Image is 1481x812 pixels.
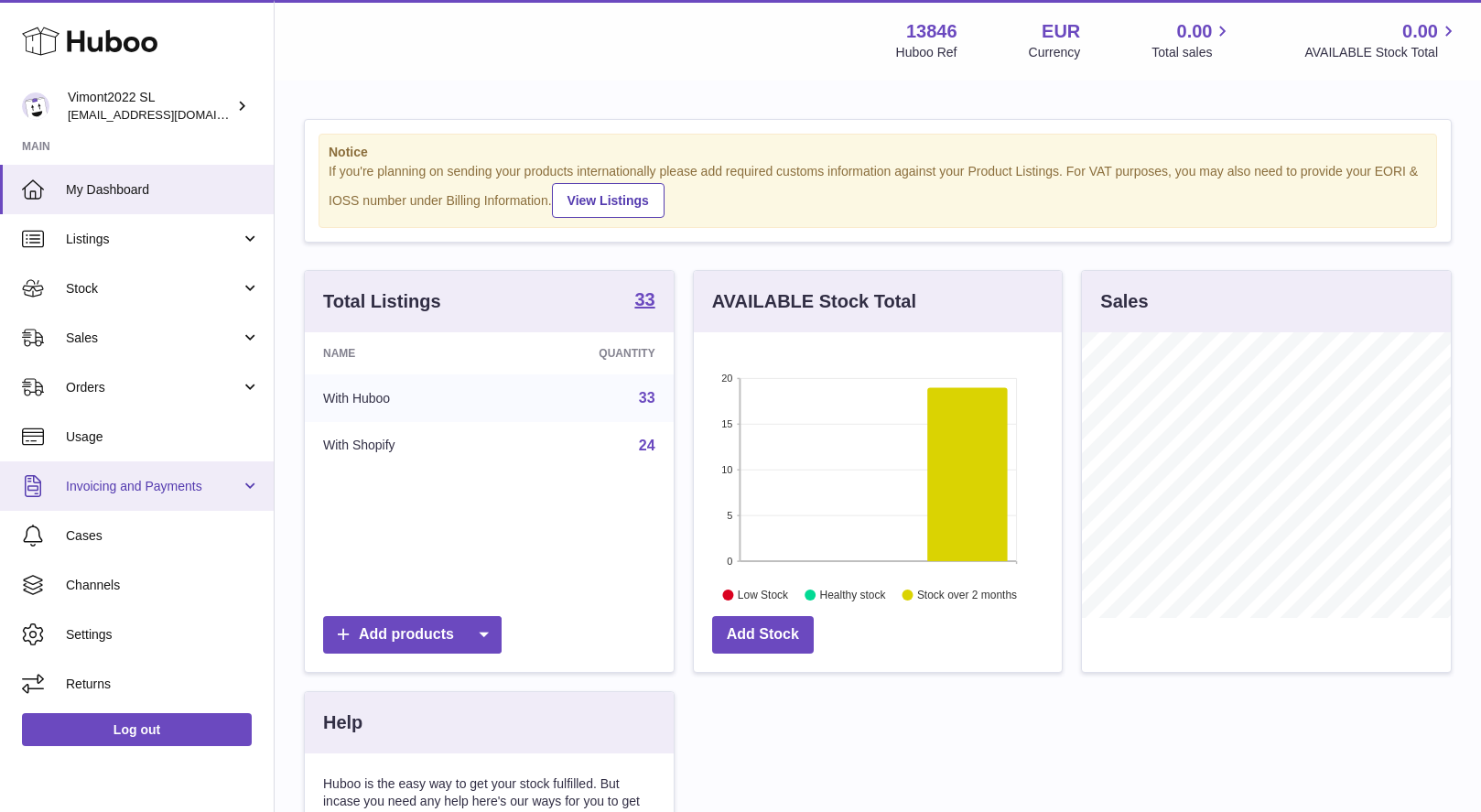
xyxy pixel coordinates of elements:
a: 0.00 Total sales [1151,19,1233,61]
a: 33 [634,290,654,312]
text: 5 [727,510,732,521]
span: My Dashboard [66,181,260,199]
span: Invoicing and Payments [66,478,241,495]
span: 0.00 [1402,19,1438,44]
td: With Shopify [305,422,503,470]
a: Log out [22,713,252,746]
div: Currency [1029,44,1081,61]
a: View Listings [552,183,665,218]
span: AVAILABLE Stock Total [1304,44,1459,61]
h3: AVAILABLE Stock Total [712,289,916,314]
span: Listings [66,231,241,248]
a: 0.00 AVAILABLE Stock Total [1304,19,1459,61]
td: With Huboo [305,374,503,422]
span: Settings [66,626,260,644]
text: 15 [721,418,732,429]
text: 10 [721,464,732,475]
h3: Total Listings [323,289,441,314]
span: [EMAIL_ADDRESS][DOMAIN_NAME] [68,107,269,122]
span: Returns [66,676,260,693]
th: Quantity [503,332,674,374]
strong: 33 [634,290,654,309]
a: 24 [639,438,655,453]
text: 20 [721,373,732,384]
text: Stock over 2 months [917,589,1017,601]
strong: Notice [329,144,1427,161]
a: Add Stock [712,616,814,654]
h3: Sales [1100,289,1148,314]
span: Stock [66,280,241,298]
strong: EUR [1042,19,1080,44]
text: 0 [727,556,732,567]
span: Channels [66,577,260,594]
th: Name [305,332,503,374]
text: Low Stock [738,589,789,601]
span: Orders [66,379,241,396]
div: If you're planning on sending your products internationally please add required customs informati... [329,163,1427,218]
span: Sales [66,330,241,347]
img: vpatel@mcortes.com [22,92,49,120]
span: Cases [66,527,260,545]
a: Add products [323,616,502,654]
div: Huboo Ref [896,44,957,61]
span: Total sales [1151,44,1233,61]
div: Vimont2022 SL [68,89,232,124]
text: Healthy stock [819,589,886,601]
span: Usage [66,428,260,446]
strong: 13846 [906,19,957,44]
a: 33 [639,390,655,406]
span: 0.00 [1177,19,1213,44]
h3: Help [323,710,362,735]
